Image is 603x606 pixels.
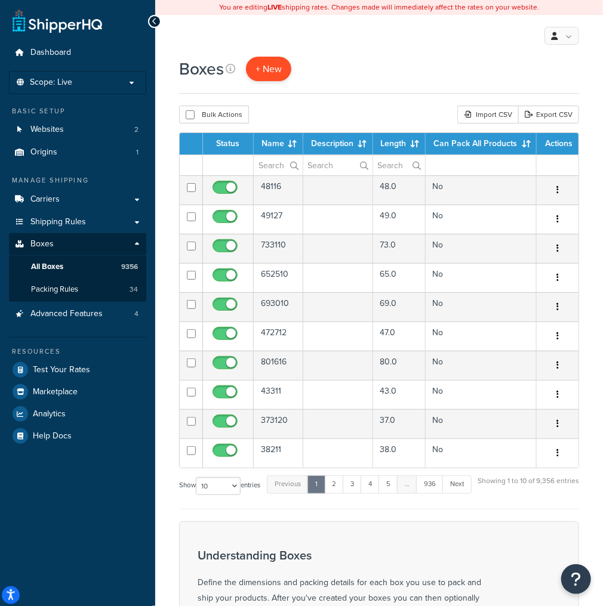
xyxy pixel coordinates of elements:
td: No [426,292,537,321]
b: LIVE [267,2,282,13]
td: No [426,263,537,292]
a: Help Docs [9,425,146,447]
th: Status [203,133,254,154]
td: 65.0 [373,263,426,292]
span: Carriers [30,194,60,205]
span: Analytics [33,409,66,419]
span: 9356 [121,262,138,272]
li: Boxes [9,233,146,301]
li: Origins [9,141,146,163]
a: Advanced Features 4 [9,303,146,325]
span: Scope: Live [30,78,72,88]
a: Next [442,475,472,493]
td: 801616 [254,351,303,380]
a: Analytics [9,403,146,425]
a: 1 [307,475,325,493]
h1: Boxes [179,57,224,81]
input: Search [254,155,303,175]
li: Advanced Features [9,303,146,325]
div: Resources [9,347,146,357]
a: Origins 1 [9,141,146,163]
a: Export CSV [518,106,579,123]
span: + New [256,62,282,76]
a: + New [246,57,291,81]
td: No [426,351,537,380]
a: Carriers [9,188,146,211]
div: Manage Shipping [9,175,146,185]
div: Import CSV [457,106,518,123]
span: Origins [30,147,57,157]
td: No [426,175,537,205]
label: Show entries [179,477,260,495]
th: Name : activate to sort column ascending [254,133,303,154]
span: 2 [134,125,139,135]
a: Test Your Rates [9,359,146,381]
a: Boxes [9,233,146,255]
td: No [426,438,537,468]
div: Basic Setup [9,106,146,116]
a: Dashboard [9,42,146,64]
td: 38.0 [373,438,426,468]
a: Packing Rules 34 [9,279,146,301]
th: Length : activate to sort column ascending [373,133,426,154]
a: 2 [324,475,344,493]
td: 43.0 [373,380,426,409]
td: 47.0 [373,321,426,351]
span: Packing Rules [31,285,78,295]
span: Test Your Rates [33,365,90,375]
span: Shipping Rules [30,217,86,227]
td: 733110 [254,234,303,263]
span: 34 [130,285,138,295]
li: Marketplace [9,381,146,403]
a: 5 [379,475,398,493]
th: Can Pack All Products : activate to sort column ascending [426,133,537,154]
td: 43311 [254,380,303,409]
td: 37.0 [373,409,426,438]
button: Bulk Actions [179,106,249,123]
li: All Boxes [9,256,146,278]
span: Marketplace [33,387,78,397]
td: 652510 [254,263,303,292]
th: Actions [537,133,579,154]
button: Open Resource Center [561,564,591,594]
td: No [426,321,537,351]
a: Shipping Rules [9,211,146,233]
td: 80.0 [373,351,426,380]
a: 936 [416,475,444,493]
a: Previous [267,475,309,493]
li: Packing Rules [9,279,146,301]
td: 49127 [254,205,303,234]
span: 4 [134,309,139,319]
td: 73.0 [373,234,426,263]
td: No [426,205,537,234]
span: Websites [30,125,64,135]
a: All Boxes 9356 [9,256,146,278]
td: No [426,234,537,263]
span: 1 [136,147,139,157]
td: 48116 [254,175,303,205]
input: Search [373,155,425,175]
td: 373120 [254,409,303,438]
span: Help Docs [33,431,72,441]
td: No [426,409,537,438]
select: Showentries [196,477,241,495]
h3: Understanding Boxes [198,549,496,562]
span: Advanced Features [30,309,103,319]
td: No [426,380,537,409]
div: Showing 1 to 10 of 9,356 entries [478,474,579,500]
td: 48.0 [373,175,426,205]
li: Websites [9,119,146,141]
a: 4 [361,475,380,493]
td: 693010 [254,292,303,321]
span: Dashboard [30,48,71,58]
input: Search [303,155,373,175]
td: 49.0 [373,205,426,234]
td: 38211 [254,438,303,468]
td: 69.0 [373,292,426,321]
a: Websites 2 [9,119,146,141]
span: All Boxes [31,262,63,272]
